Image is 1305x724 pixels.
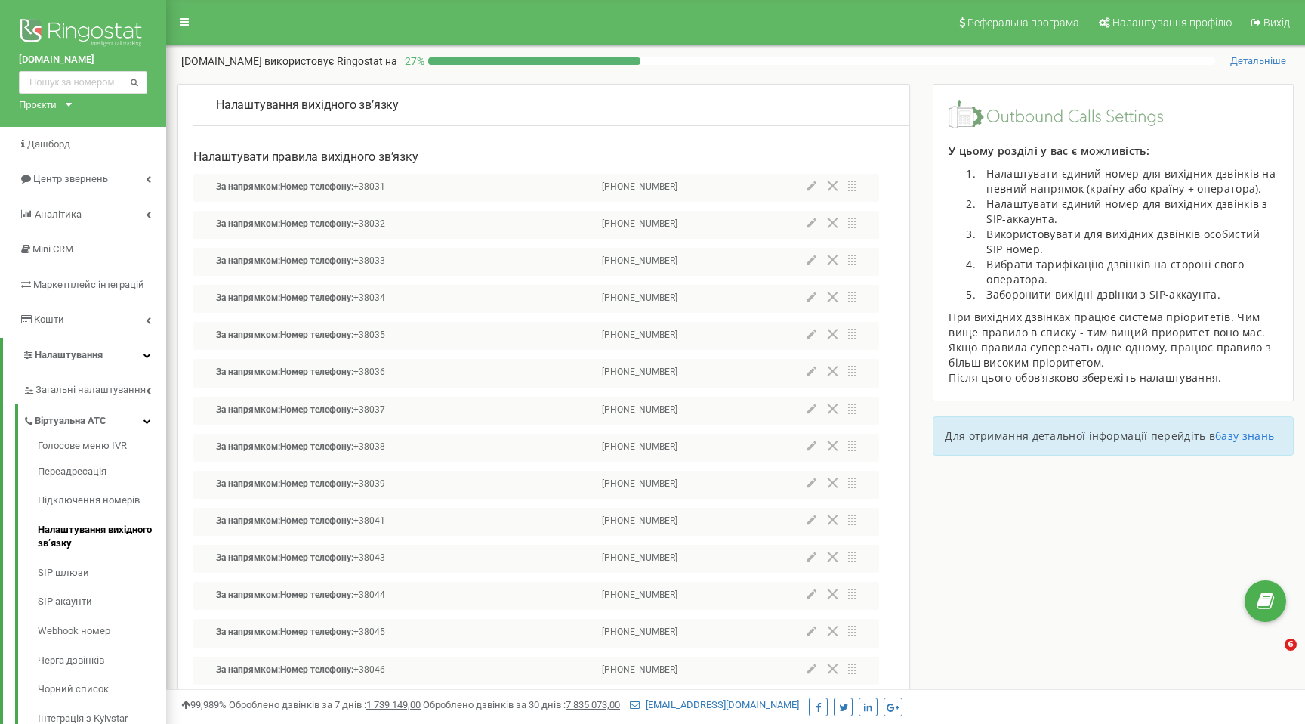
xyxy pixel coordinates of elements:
span: Номер телефону: [280,404,353,415]
a: Налаштування вихідного зв’язку [38,515,166,558]
span: Центр звернень [33,173,108,184]
p: [PHONE_NUMBER] [602,441,677,455]
span: Налаштувати правила вихідного зв’язку [193,150,418,164]
span: Детальніше [1230,55,1286,67]
div: За напрямком:Номер телефону:+38032[PHONE_NUMBER] [193,211,879,239]
p: +38043 [216,552,473,566]
span: Оброблено дзвінків за 7 днів : [229,699,421,710]
span: Номер телефону: [280,292,353,303]
span: Mini CRM [32,243,73,255]
p: +38035 [216,329,473,343]
div: За напрямком:Номер телефону:+38039[PHONE_NUMBER] [193,471,879,499]
span: Загальні налаштування [35,383,146,398]
p: [PHONE_NUMBER] [602,404,677,418]
li: Використовувати для вихідних дзвінків особистий SIP номер. [979,227,1278,257]
span: Номер телефону: [280,441,353,452]
p: [PHONE_NUMBER] [602,552,677,566]
p: +38041 [216,515,473,529]
a: Підключення номерів [38,486,166,515]
span: Номер телефону: [280,664,353,675]
p: +38039 [216,478,473,492]
p: [PHONE_NUMBER] [602,218,677,232]
div: За напрямком:Номер телефону:+38037[PHONE_NUMBER] [193,397,879,425]
span: Налаштування [35,349,103,360]
a: [DOMAIN_NAME] [19,53,147,67]
p: +38044 [216,589,473,603]
span: За напрямком: [216,627,280,637]
span: За напрямком: [216,330,280,340]
p: +38038 [216,441,473,455]
p: +38036 [216,366,473,380]
span: Номер телефону: [280,589,353,600]
a: Загальні налаштування [23,373,166,404]
span: За напрямком: [216,552,280,563]
span: Оброблено дзвінків за 30 днів : [423,699,620,710]
span: Номер телефону: [280,367,353,377]
div: За напрямком:Номер телефону:+38045[PHONE_NUMBER] [193,619,879,647]
span: За напрямком: [216,478,280,489]
p: +38032 [216,218,473,232]
div: За напрямком:Номер телефону:+38035[PHONE_NUMBER] [193,322,879,350]
p: Налаштування вихідного зв’язку [216,97,887,114]
p: +38037 [216,404,473,418]
span: Номер телефону: [280,330,353,340]
div: За напрямком:Номер телефону:+38041[PHONE_NUMBER] [193,508,879,536]
p: [PHONE_NUMBER] [602,181,677,195]
span: Кошти [34,314,64,325]
div: За напрямком:Номер телефону:+38036[PHONE_NUMBER] [193,359,879,387]
span: Номер телефону: [280,181,353,192]
div: За напрямком:Номер телефону:+38046[PHONE_NUMBER] [193,657,879,685]
p: [PHONE_NUMBER] [602,589,677,603]
span: За напрямком: [216,367,280,377]
span: За напрямком: [216,589,280,600]
div: При вихідних дзвінках працює система пріоритетів. Чим вище правило в списку - тим вищий приоритет... [949,310,1278,370]
p: [PHONE_NUMBER] [602,366,677,380]
span: Номер телефону: [280,552,353,563]
span: За напрямком: [216,218,280,229]
p: [PHONE_NUMBER] [602,478,677,492]
span: Віртуальна АТС [35,414,106,429]
p: [PHONE_NUMBER] [602,292,677,306]
span: За напрямком: [216,181,280,192]
span: Номер телефону: [280,218,353,229]
span: За напрямком: [216,441,280,452]
span: Номер телефону: [280,515,353,526]
a: базу знань [1215,429,1274,443]
span: За напрямком: [216,292,280,303]
div: За напрямком:Номер телефону:+38038[PHONE_NUMBER] [193,434,879,462]
span: За напрямком: [216,404,280,415]
span: За напрямком: [216,515,280,526]
img: image [949,100,1162,128]
p: [DOMAIN_NAME] [181,54,397,69]
p: +38033 [216,255,473,269]
div: За напрямком:Номер телефону:+38034[PHONE_NUMBER] [193,285,879,313]
div: Проєкти [19,97,57,112]
div: За напрямком:Номер телефону:+38033[PHONE_NUMBER] [193,248,879,276]
p: [PHONE_NUMBER] [602,255,677,269]
a: Webhook номер [38,617,166,646]
div: За напрямком:Номер телефону:+38043[PHONE_NUMBER] [193,545,879,573]
p: 27 % [397,54,428,69]
p: [PHONE_NUMBER] [602,329,677,343]
a: SIP шлюзи [38,558,166,588]
span: використовує Ringostat на [264,55,397,67]
span: За напрямком: [216,255,280,266]
u: 1 739 149,00 [366,699,421,710]
li: Налаштувати єдиний номер для вихідних дзвінків на певний напрямок (країну або країну + оператора). [979,166,1278,196]
span: Налаштування профілю [1112,17,1232,29]
span: Аналiтика [35,209,82,220]
span: Вихід [1263,17,1290,29]
li: Заборонити вихідні дзвінки з SIP-аккаунта. [979,287,1278,302]
a: Черга дзвінків [38,646,166,676]
img: Ringostat logo [19,15,147,53]
p: [PHONE_NUMBER] [602,626,677,640]
a: Чорний список [38,675,166,704]
span: 6 [1285,639,1297,651]
a: SIP акаунти [38,587,166,617]
p: +38046 [216,664,473,678]
span: За напрямком: [216,664,280,675]
a: Переадресація [38,457,166,487]
p: Для отримання детальної інформації перейдіть в [945,429,1282,444]
span: 99,989% [181,699,227,710]
a: [EMAIL_ADDRESS][DOMAIN_NAME] [630,699,799,710]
